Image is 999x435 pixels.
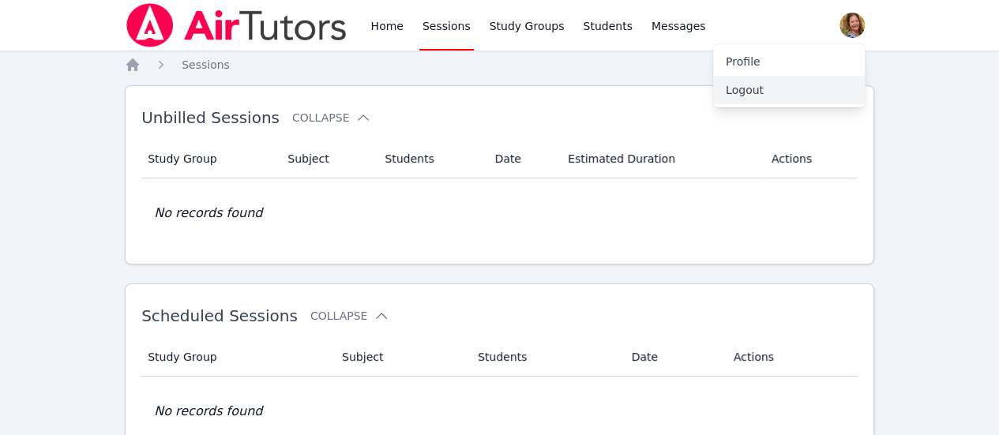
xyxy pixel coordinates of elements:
[332,338,468,377] th: Subject
[375,140,485,178] th: Students
[724,338,858,377] th: Actions
[652,18,706,34] span: Messages
[182,57,230,73] a: Sessions
[141,338,332,377] th: Study Group
[485,140,558,178] th: Date
[125,57,874,73] nav: Breadcrumb
[622,338,723,377] th: Date
[125,3,348,47] img: Air Tutors
[278,140,375,178] th: Subject
[141,108,280,127] span: Unbilled Sessions
[558,140,762,178] th: Estimated Duration
[713,76,865,104] button: Logout
[292,110,371,126] button: Collapse
[762,140,858,178] th: Actions
[141,178,858,248] td: No records found
[713,47,865,76] a: Profile
[182,58,230,71] span: Sessions
[468,338,622,377] th: Students
[141,306,298,325] span: Scheduled Sessions
[310,308,389,324] button: Collapse
[141,140,278,178] th: Study Group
